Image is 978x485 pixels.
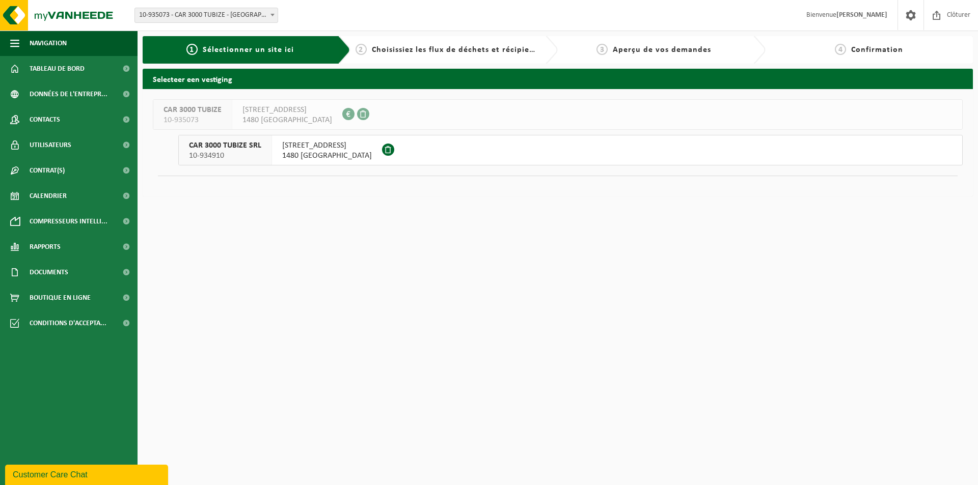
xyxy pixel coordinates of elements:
[356,44,367,55] span: 2
[836,11,887,19] strong: [PERSON_NAME]
[164,105,222,115] span: CAR 3000 TUBIZE
[851,46,903,54] span: Confirmation
[835,44,846,55] span: 4
[596,44,608,55] span: 3
[189,151,261,161] span: 10-934910
[135,8,278,22] span: 10-935073 - CAR 3000 TUBIZE - TUBIZE
[242,105,332,115] span: [STREET_ADDRESS]
[30,285,91,310] span: Boutique en ligne
[30,310,106,336] span: Conditions d'accepta...
[143,69,973,89] h2: Selecteer een vestiging
[30,260,68,285] span: Documents
[282,151,372,161] span: 1480 [GEOGRAPHIC_DATA]
[178,135,963,165] button: CAR 3000 TUBIZE SRL 10-934910 [STREET_ADDRESS]1480 [GEOGRAPHIC_DATA]
[5,463,170,485] iframe: chat widget
[30,158,65,183] span: Contrat(s)
[30,31,67,56] span: Navigation
[30,132,71,158] span: Utilisateurs
[30,107,60,132] span: Contacts
[134,8,278,23] span: 10-935073 - CAR 3000 TUBIZE - TUBIZE
[30,209,107,234] span: Compresseurs intelli...
[372,46,541,54] span: Choisissiez les flux de déchets et récipients
[242,115,332,125] span: 1480 [GEOGRAPHIC_DATA]
[613,46,711,54] span: Aperçu de vos demandes
[30,183,67,209] span: Calendrier
[164,115,222,125] span: 10-935073
[189,140,261,151] span: CAR 3000 TUBIZE SRL
[186,44,198,55] span: 1
[203,46,294,54] span: Sélectionner un site ici
[282,140,372,151] span: [STREET_ADDRESS]
[30,81,107,107] span: Données de l'entrepr...
[30,56,85,81] span: Tableau de bord
[30,234,61,260] span: Rapports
